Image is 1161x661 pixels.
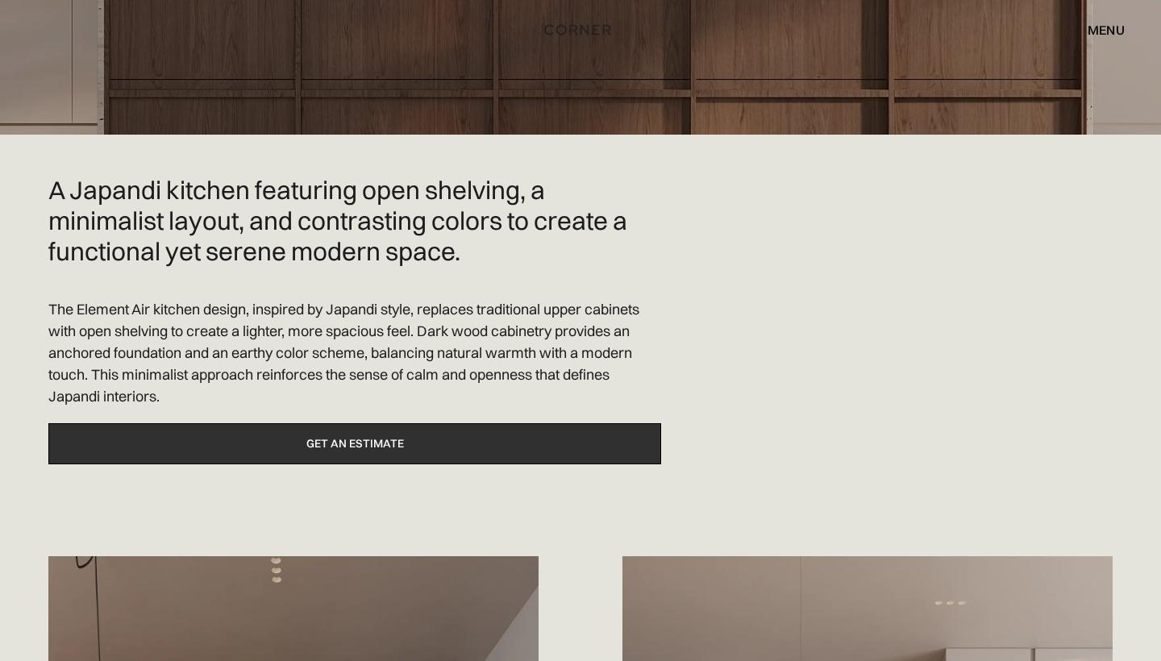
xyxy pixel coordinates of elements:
a: home [531,19,630,40]
h2: A Japandi kitchen featuring open shelving, a minimalist layout, and contrasting colors to create ... [48,175,661,266]
a: Get an estimate [48,423,661,464]
div: menu [1088,23,1125,36]
p: The Element Air kitchen design, inspired by Japandi style, replaces traditional upper cabinets wi... [48,298,661,407]
div: menu [1072,16,1125,44]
